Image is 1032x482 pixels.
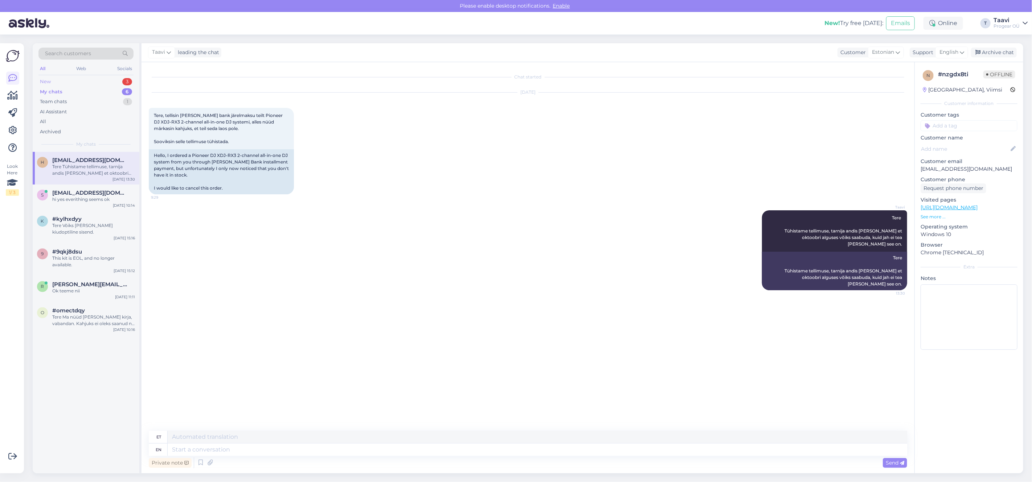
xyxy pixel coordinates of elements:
a: [URL][DOMAIN_NAME] [921,204,978,211]
div: Tere Ma nüüd [PERSON_NAME] kirja, vabandan. Kahjuks ei oleks saanud nii ehk naa laupäeval olime k... [52,314,135,327]
span: 9:29 [151,195,178,200]
p: Visited pages [921,196,1017,204]
input: Add a tag [921,120,1017,131]
div: Tere Tühistame tellimuse, tarnija andis [PERSON_NAME] et oktoobri alguses võiks saabuda, kuid jah... [52,163,135,177]
span: rene.rumberg@gmail.com [52,281,128,288]
div: Look Here [6,163,19,196]
div: Private note [149,458,192,468]
div: [DATE] 10:16 [113,327,135,332]
p: Browser [921,241,1017,249]
div: Progear OÜ [994,23,1020,29]
span: #kylhxdyy [52,216,82,222]
span: h [41,159,44,165]
div: et [156,431,161,443]
div: [DATE] 13:30 [112,177,135,182]
button: Emails [886,16,915,30]
div: This kit is EOL, and no longer available. [52,255,135,268]
span: henriraagmets2001@outlook.com [52,157,128,163]
div: All [40,118,46,125]
div: [GEOGRAPHIC_DATA], Viimsi [923,86,1002,94]
a: TaaviProgear OÜ [994,17,1028,29]
span: Taavi [878,204,905,210]
div: 3 [122,78,132,85]
div: Team chats [40,98,67,105]
div: [DATE] 11:11 [115,294,135,300]
div: T [980,18,991,28]
div: Hello, I ordered a Pioneer DJ XDJ-RX3 2-channel all-in-one DJ system from you through [PERSON_NAM... [149,149,294,194]
div: Online [924,17,963,30]
span: Offline [983,70,1015,78]
div: Customer [838,49,866,56]
p: Windows 10 [921,231,1017,238]
div: Archived [40,128,61,135]
input: Add name [921,145,1009,153]
div: Try free [DATE]: [824,19,883,28]
div: Tere Võiks [PERSON_NAME] kiudoptiline sisend. [52,222,135,235]
b: New! [824,20,840,27]
div: Request phone number [921,183,986,193]
div: AI Assistant [40,108,67,116]
div: Taavi [994,17,1020,23]
div: Tere Tühistame tellimuse, tarnija andis [PERSON_NAME] et oktoobri alguses võiks saabuda, kuid jah... [762,252,907,290]
span: r [41,284,44,289]
div: [DATE] 10:14 [113,203,135,208]
span: English [939,48,958,56]
div: Chat started [149,74,907,80]
div: en [156,443,162,456]
span: My chats [76,141,96,147]
div: [DATE] 15:16 [114,235,135,241]
span: Tere, tellisin [PERSON_NAME] bank järelmaksu teilt Pioneer DJ XDJ-RX3 2-channel all-in-one DJ sys... [154,113,284,144]
span: #omectdqy [52,307,85,314]
span: Search customers [45,50,91,57]
div: leading the chat [175,49,219,56]
div: 1 [123,98,132,105]
span: S [41,192,44,198]
div: [DATE] [149,89,907,96]
span: Soirexen@gmail.com [52,190,128,196]
div: Extra [921,264,1017,270]
p: Customer email [921,158,1017,165]
div: New [40,78,51,85]
span: Taavi [152,48,165,56]
div: Customer information [921,100,1017,107]
p: Customer tags [921,111,1017,119]
span: o [41,310,44,315]
span: Send [886,459,904,466]
p: Chrome [TECHNICAL_ID] [921,249,1017,256]
div: Socials [116,64,134,73]
span: 13:30 [878,291,905,296]
div: Archive chat [971,48,1017,57]
div: hi yes everithing seems ok [52,196,135,203]
div: # nzgdx8ti [938,70,983,79]
p: Operating system [921,223,1017,231]
span: n [926,73,930,78]
div: All [38,64,47,73]
div: Ok teeme nii [52,288,135,294]
div: Support [910,49,933,56]
span: 9 [41,251,44,256]
span: #9qkj8dsu [52,248,82,255]
span: k [41,218,44,224]
p: Notes [921,275,1017,282]
p: See more ... [921,214,1017,220]
p: [EMAIL_ADDRESS][DOMAIN_NAME] [921,165,1017,173]
img: Askly Logo [6,49,20,63]
span: Enable [551,3,572,9]
div: My chats [40,88,62,96]
div: [DATE] 15:12 [114,268,135,274]
p: Customer name [921,134,1017,142]
div: 6 [122,88,132,96]
div: Web [75,64,88,73]
div: 1 / 3 [6,189,19,196]
span: Tere Tühistame tellimuse, tarnija andis [PERSON_NAME] et oktoobri alguses võiks saabuda, kuid jah... [783,215,903,247]
span: Estonian [872,48,894,56]
p: Customer phone [921,176,1017,183]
